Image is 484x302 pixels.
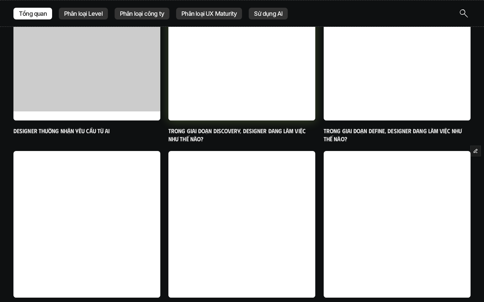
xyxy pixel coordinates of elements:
h6: Designer thường nhận yêu cầu từ ai [13,127,160,135]
a: Phân loại UX Maturity [176,7,242,19]
a: Tổng quan [13,7,52,19]
p: Phân loại công ty [120,10,164,17]
p: Sử dụng AI [254,10,282,17]
button: Edit Framer Content [471,146,481,156]
iframe: Interactive or visual content [13,151,160,290]
p: Tổng quan [19,10,47,17]
iframe: Interactive or visual content [324,151,471,290]
a: Sử dụng AI [249,7,288,19]
h6: Trong giai đoạn Discovery, designer đang làm việc như thế nào? [168,127,315,143]
iframe: Interactive or visual content [168,151,315,290]
p: Phân loại Level [64,10,103,17]
button: Search Icon [457,7,471,20]
a: Phân loại công ty [115,7,169,19]
a: Phân loại Level [59,7,108,19]
p: Phân loại UX Maturity [182,10,237,17]
h6: Trong giai đoạn Define, designer đang làm việc như thế nào? [324,127,471,143]
img: icon entry point for Site Search [460,9,468,17]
